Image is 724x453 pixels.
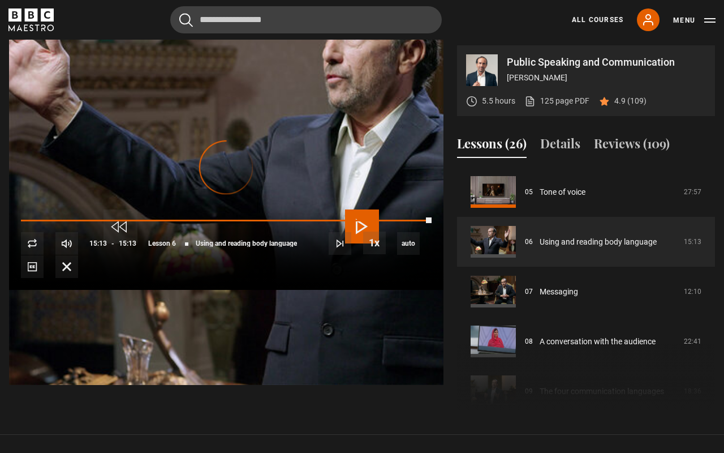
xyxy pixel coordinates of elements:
[363,232,386,254] button: Playback Rate
[196,240,297,247] span: Using and reading body language
[540,134,580,158] button: Details
[572,15,623,25] a: All Courses
[9,45,443,290] video-js: Video Player
[507,72,706,84] p: [PERSON_NAME]
[397,232,420,255] span: auto
[8,8,54,31] svg: BBC Maestro
[507,57,706,67] p: Public Speaking and Communication
[170,6,442,33] input: Search
[614,95,647,107] p: 4.9 (109)
[540,286,578,298] a: Messaging
[397,232,420,255] div: Current quality: 720p
[540,336,656,348] a: A conversation with the audience
[329,232,351,255] button: Next Lesson
[55,255,78,278] button: Fullscreen
[179,13,193,27] button: Submit the search query
[457,134,527,158] button: Lessons (26)
[111,240,114,247] span: -
[119,233,136,254] span: 15:13
[524,95,589,107] a: 125 page PDF
[594,134,670,158] button: Reviews (109)
[148,240,176,247] span: Lesson 6
[482,95,515,107] p: 5.5 hours
[21,255,44,278] button: Captions
[540,186,585,198] a: Tone of voice
[673,15,716,26] button: Toggle navigation
[55,232,78,255] button: Mute
[89,233,107,254] span: 15:13
[21,232,44,255] button: Replay
[540,236,657,248] a: Using and reading body language
[21,220,432,222] div: Progress Bar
